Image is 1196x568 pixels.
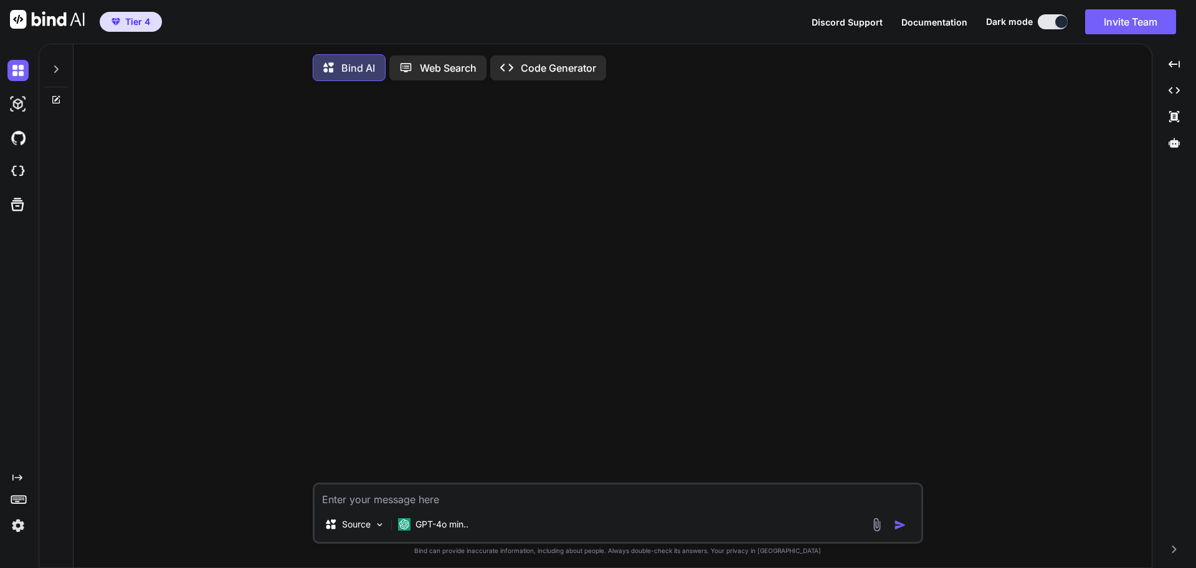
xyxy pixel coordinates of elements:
[313,546,923,556] p: Bind can provide inaccurate information, including about people. Always double-check its answers....
[1085,9,1176,34] button: Invite Team
[7,94,29,115] img: darkAi-studio
[415,518,468,531] p: GPT-4o min..
[812,17,883,27] span: Discord Support
[894,519,906,531] img: icon
[521,60,596,75] p: Code Generator
[342,518,371,531] p: Source
[125,16,150,28] span: Tier 4
[901,17,967,27] span: Documentation
[341,60,375,75] p: Bind AI
[7,127,29,148] img: githubDark
[812,16,883,29] button: Discord Support
[870,517,884,532] img: attachment
[7,515,29,536] img: settings
[7,161,29,182] img: cloudideIcon
[10,10,85,29] img: Bind AI
[112,18,120,26] img: premium
[398,518,411,531] img: GPT-4o mini
[986,16,1033,28] span: Dark mode
[100,12,162,32] button: premiumTier 4
[374,519,385,530] img: Pick Models
[420,60,477,75] p: Web Search
[901,16,967,29] button: Documentation
[7,60,29,81] img: darkChat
